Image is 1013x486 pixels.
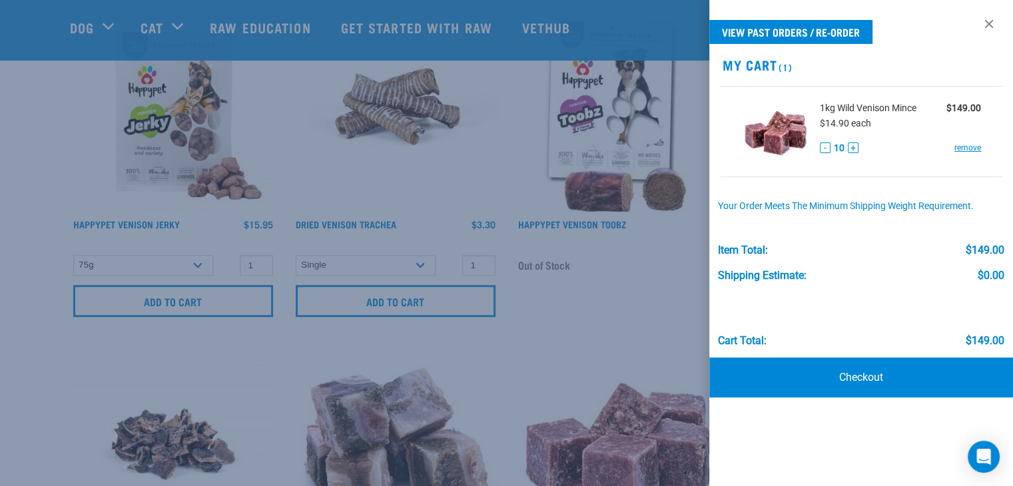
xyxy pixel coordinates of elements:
[777,65,792,69] span: (1)
[946,103,981,113] strong: $149.00
[718,335,767,347] div: Cart total:
[820,118,871,128] span: $14.90 each
[965,244,1004,256] div: $149.00
[968,441,1000,473] div: Open Intercom Messenger
[741,97,810,166] img: Wild Venison Mince
[709,20,872,44] a: View past orders / re-order
[834,141,844,155] span: 10
[718,244,768,256] div: Item Total:
[848,142,858,153] button: +
[977,270,1004,282] div: $0.00
[820,142,831,153] button: -
[954,142,981,154] a: remove
[709,358,1013,397] a: Checkout
[965,335,1004,347] div: $149.00
[718,270,807,282] div: Shipping Estimate:
[820,101,916,115] span: 1kg Wild Venison Mince
[718,201,1004,212] div: Your order meets the minimum shipping weight requirement.
[709,57,1013,73] h2: My Cart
